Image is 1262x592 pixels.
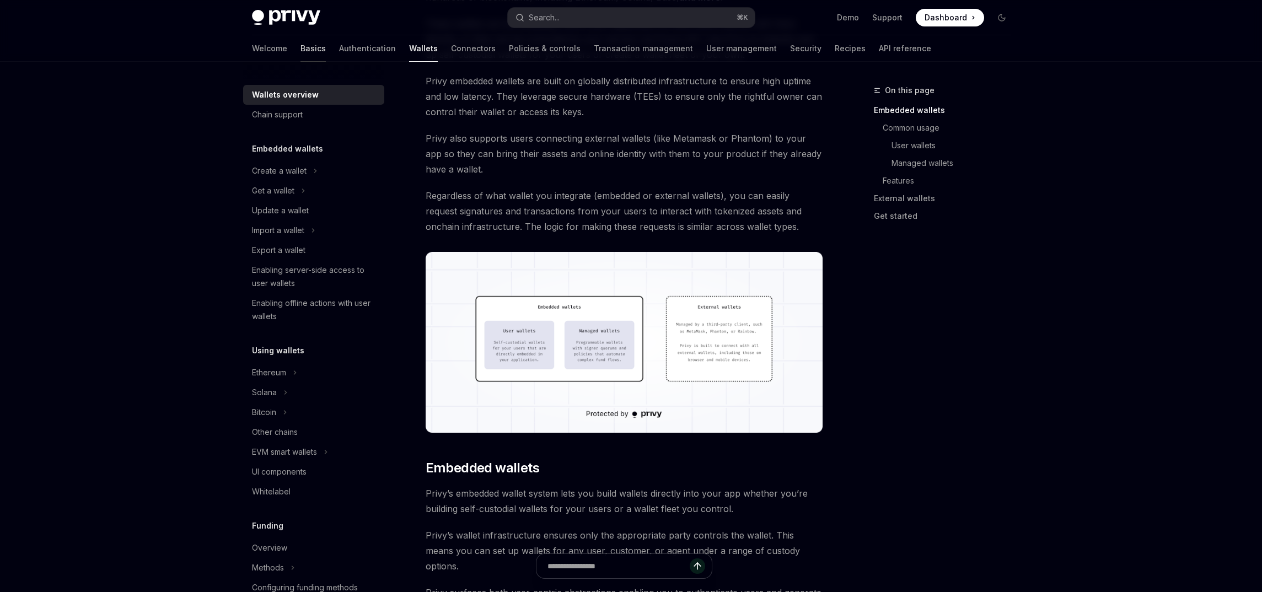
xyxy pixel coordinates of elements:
[252,445,317,459] div: EVM smart wallets
[409,35,438,62] a: Wallets
[426,252,823,433] img: images/walletoverview.png
[883,119,1019,137] a: Common usage
[426,73,823,120] span: Privy embedded wallets are built on globally distributed infrastructure to ensure high uptime and...
[892,137,1019,154] a: User wallets
[243,293,384,326] a: Enabling offline actions with user wallets
[706,35,777,62] a: User management
[879,35,931,62] a: API reference
[252,164,307,177] div: Create a wallet
[426,528,823,574] span: Privy’s wallet infrastructure ensures only the appropriate party controls the wallet. This means ...
[252,344,304,357] h5: Using wallets
[883,172,1019,190] a: Features
[243,462,384,482] a: UI components
[243,240,384,260] a: Export a wallet
[252,366,286,379] div: Ethereum
[243,538,384,558] a: Overview
[451,35,496,62] a: Connectors
[300,35,326,62] a: Basics
[252,426,298,439] div: Other chains
[892,154,1019,172] a: Managed wallets
[243,482,384,502] a: Whitelabel
[508,8,755,28] button: Search...⌘K
[252,184,294,197] div: Get a wallet
[837,12,859,23] a: Demo
[426,486,823,516] span: Privy’s embedded wallet system lets you build wallets directly into your app whether you’re build...
[737,13,748,22] span: ⌘ K
[252,541,287,555] div: Overview
[252,386,277,399] div: Solana
[509,35,581,62] a: Policies & controls
[872,12,903,23] a: Support
[529,11,560,24] div: Search...
[252,297,378,323] div: Enabling offline actions with user wallets
[252,10,320,25] img: dark logo
[252,88,319,101] div: Wallets overview
[252,561,284,574] div: Methods
[426,188,823,234] span: Regardless of what wallet you integrate (embedded or external wallets), you can easily request si...
[243,422,384,442] a: Other chains
[993,9,1011,26] button: Toggle dark mode
[426,131,823,177] span: Privy also supports users connecting external wallets (like Metamask or Phantom) to your app so t...
[426,459,539,477] span: Embedded wallets
[252,142,323,155] h5: Embedded wallets
[339,35,396,62] a: Authentication
[885,84,935,97] span: On this page
[243,105,384,125] a: Chain support
[252,406,276,419] div: Bitcoin
[925,12,967,23] span: Dashboard
[874,207,1019,225] a: Get started
[252,35,287,62] a: Welcome
[252,244,305,257] div: Export a wallet
[916,9,984,26] a: Dashboard
[594,35,693,62] a: Transaction management
[252,465,307,478] div: UI components
[252,485,291,498] div: Whitelabel
[252,224,304,237] div: Import a wallet
[243,260,384,293] a: Enabling server-side access to user wallets
[252,519,283,532] h5: Funding
[243,201,384,220] a: Update a wallet
[874,190,1019,207] a: External wallets
[252,108,303,121] div: Chain support
[252,204,309,217] div: Update a wallet
[243,85,384,105] a: Wallets overview
[874,101,1019,119] a: Embedded wallets
[790,35,821,62] a: Security
[835,35,866,62] a: Recipes
[690,558,705,574] button: Send message
[252,263,378,290] div: Enabling server-side access to user wallets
